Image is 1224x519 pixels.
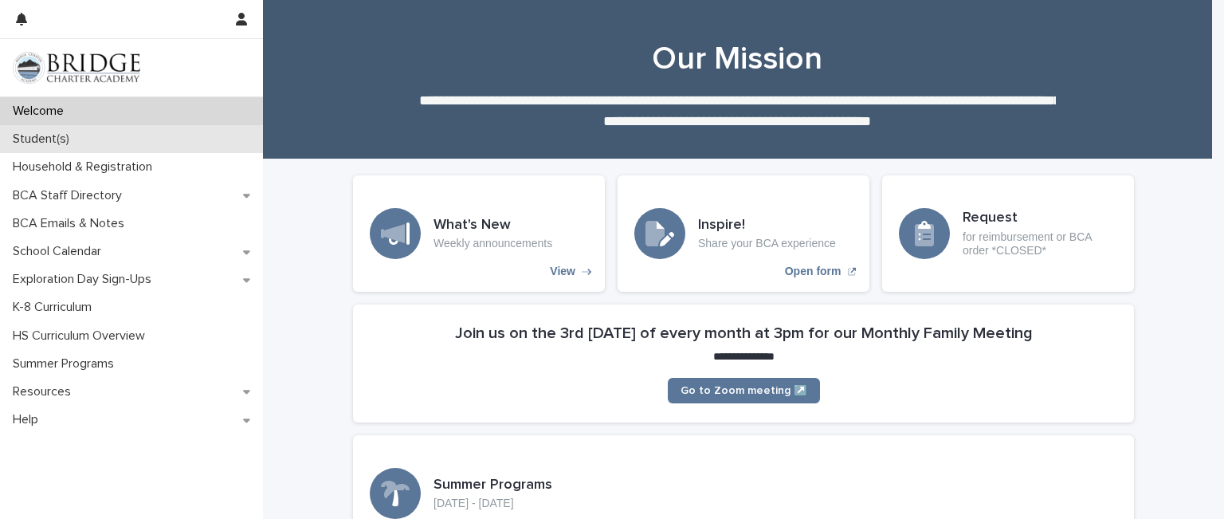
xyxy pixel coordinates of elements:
h3: What's New [433,217,552,234]
p: Share your BCA experience [698,237,836,250]
p: Open form [785,265,841,278]
p: Household & Registration [6,159,165,175]
p: for reimbursement or BCA order *CLOSED* [963,230,1117,258]
p: BCA Staff Directory [6,188,135,203]
p: Welcome [6,104,76,119]
p: K-8 Curriculum [6,300,104,315]
a: View [353,175,605,292]
p: School Calendar [6,244,114,259]
img: V1C1m3IdTEidaUdm9Hs0 [13,52,140,84]
a: Go to Zoom meeting ↗️ [668,378,820,403]
h3: Request [963,210,1117,227]
span: Go to Zoom meeting ↗️ [681,385,807,396]
p: Student(s) [6,132,82,147]
p: View [550,265,575,278]
p: Weekly announcements [433,237,552,250]
p: BCA Emails & Notes [6,216,137,231]
p: Exploration Day Sign-Ups [6,272,164,287]
a: Open form [618,175,869,292]
p: Summer Programs [6,356,127,372]
h1: Our Mission [347,40,1128,78]
h3: Inspire! [698,217,836,234]
h2: Join us on the 3rd [DATE] of every month at 3pm for our Monthly Family Meeting [455,324,1033,343]
p: Resources [6,384,84,399]
p: HS Curriculum Overview [6,328,158,344]
h3: Summer Programs [433,477,552,494]
p: [DATE] - [DATE] [433,497,552,510]
p: Help [6,412,51,427]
